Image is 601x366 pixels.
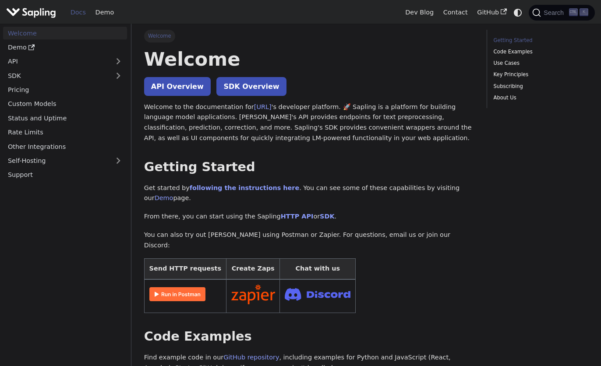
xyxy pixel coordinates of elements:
a: Key Principles [494,70,585,79]
a: Self-Hosting [3,155,127,167]
button: Switch between dark and light mode (currently system mode) [512,6,524,19]
a: SDK [320,213,334,220]
th: Chat with us [280,259,356,279]
p: From there, you can start using the Sapling or . [144,211,474,222]
a: Subscribing [494,82,585,91]
a: GitHub repository [223,354,279,361]
a: Support [3,169,127,181]
a: Dev Blog [400,6,438,19]
span: Search [541,9,569,16]
nav: Breadcrumbs [144,30,474,42]
a: GitHub [472,6,511,19]
a: Code Examples [494,48,585,56]
a: Sapling.ai [6,6,59,19]
th: Create Zaps [226,259,280,279]
img: Sapling.ai [6,6,56,19]
p: You can also try out [PERSON_NAME] using Postman or Zapier. For questions, email us or join our D... [144,230,474,251]
a: SDK Overview [216,77,286,96]
a: API [3,55,110,68]
button: Expand sidebar category 'SDK' [110,69,127,82]
a: About Us [494,94,585,102]
img: Run in Postman [149,287,205,301]
a: Contact [438,6,473,19]
a: Demo [155,194,173,201]
a: following the instructions here [190,184,299,191]
a: Getting Started [494,36,585,45]
h1: Welcome [144,47,474,71]
a: [URL] [254,103,272,110]
h2: Code Examples [144,329,474,345]
a: Custom Models [3,98,127,110]
a: Use Cases [494,59,585,67]
a: Demo [3,41,127,54]
a: Demo [91,6,119,19]
button: Expand sidebar category 'API' [110,55,127,68]
button: Search (Ctrl+K) [529,5,594,21]
th: Send HTTP requests [144,259,226,279]
img: Join Discord [285,285,350,303]
a: Status and Uptime [3,112,127,124]
a: Rate Limits [3,126,127,139]
img: Connect in Zapier [231,285,275,305]
kbd: K [580,8,588,16]
a: Welcome [3,27,127,39]
a: API Overview [144,77,211,96]
span: Welcome [144,30,175,42]
a: Pricing [3,84,127,96]
p: Get started by . You can see some of these capabilities by visiting our page. [144,183,474,204]
p: Welcome to the documentation for 's developer platform. 🚀 Sapling is a platform for building lang... [144,102,474,144]
h2: Getting Started [144,159,474,175]
a: HTTP API [281,213,314,220]
a: SDK [3,69,110,82]
a: Docs [66,6,91,19]
a: Other Integrations [3,140,127,153]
